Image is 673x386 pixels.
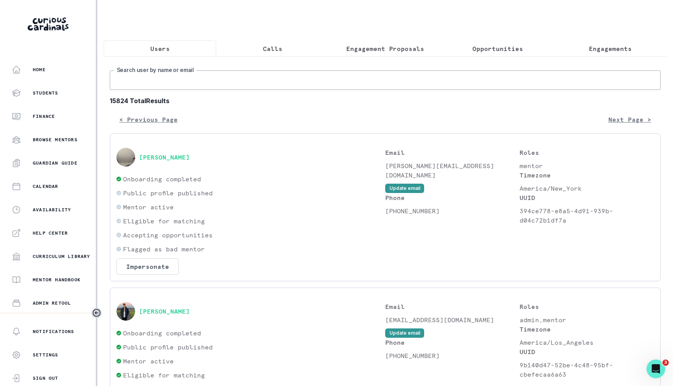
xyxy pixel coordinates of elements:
p: Phone [385,338,520,347]
img: Curious Cardinals Logo [28,18,69,31]
p: 9b140d47-52be-4c48-95bf-cbefecaa6a63 [520,360,654,379]
p: Sign Out [33,375,58,381]
p: Calendar [33,183,58,189]
p: Curriculum Library [33,253,90,260]
p: Timezone [520,325,654,334]
p: Availability [33,207,71,213]
p: Eligible for matching [123,370,205,380]
p: Phone [385,193,520,202]
p: [PERSON_NAME][EMAIL_ADDRESS][DOMAIN_NAME] [385,161,520,180]
p: Help Center [33,230,68,236]
button: Next Page > [599,112,661,127]
p: [EMAIL_ADDRESS][DOMAIN_NAME] [385,315,520,325]
p: Accepting opportunities [123,230,213,240]
span: 3 [662,360,669,366]
p: Public profile published [123,342,213,352]
p: Settings [33,352,58,358]
p: Eligible for matching [123,216,205,226]
b: 15824 Total Results [110,96,661,105]
p: Timezone [520,170,654,180]
p: Browse Mentors [33,137,78,143]
p: Mentor active [123,356,174,366]
p: UUID [520,347,654,356]
p: Students [33,90,58,96]
p: Mentor Handbook [33,277,81,283]
p: [PHONE_NUMBER] [385,206,520,216]
p: Public profile published [123,188,213,198]
p: Calls [263,44,282,53]
p: Onboarding completed [123,174,201,184]
p: Admin Retool [33,300,71,306]
p: Engagements [589,44,632,53]
p: Flagged as bad mentor [123,244,205,254]
p: Users [150,44,170,53]
p: UUID [520,193,654,202]
p: admin,mentor [520,315,654,325]
p: Onboarding completed [123,328,201,338]
p: Notifications [33,328,74,335]
p: Email [385,148,520,157]
p: Home [33,67,46,73]
p: 394ce778-e8a5-4d91-939b-d04c72b1df7a [520,206,654,225]
p: Roles [520,302,654,311]
p: Guardian Guide [33,160,78,166]
p: Roles [520,148,654,157]
button: [PERSON_NAME] [139,307,190,315]
p: Email [385,302,520,311]
p: Engagement Proposals [346,44,424,53]
button: Update email [385,184,424,193]
p: Finance [33,113,55,119]
p: America/Los_Angeles [520,338,654,347]
p: Opportunities [472,44,523,53]
iframe: Intercom live chat [647,360,665,378]
button: Update email [385,328,424,338]
button: Impersonate [116,258,179,275]
button: [PERSON_NAME] [139,153,190,161]
button: < Previous Page [110,112,187,127]
p: mentor [520,161,654,170]
p: America/New_York [520,184,654,193]
button: Toggle sidebar [92,308,102,318]
p: Mentor active [123,202,174,212]
p: [PHONE_NUMBER] [385,351,520,360]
